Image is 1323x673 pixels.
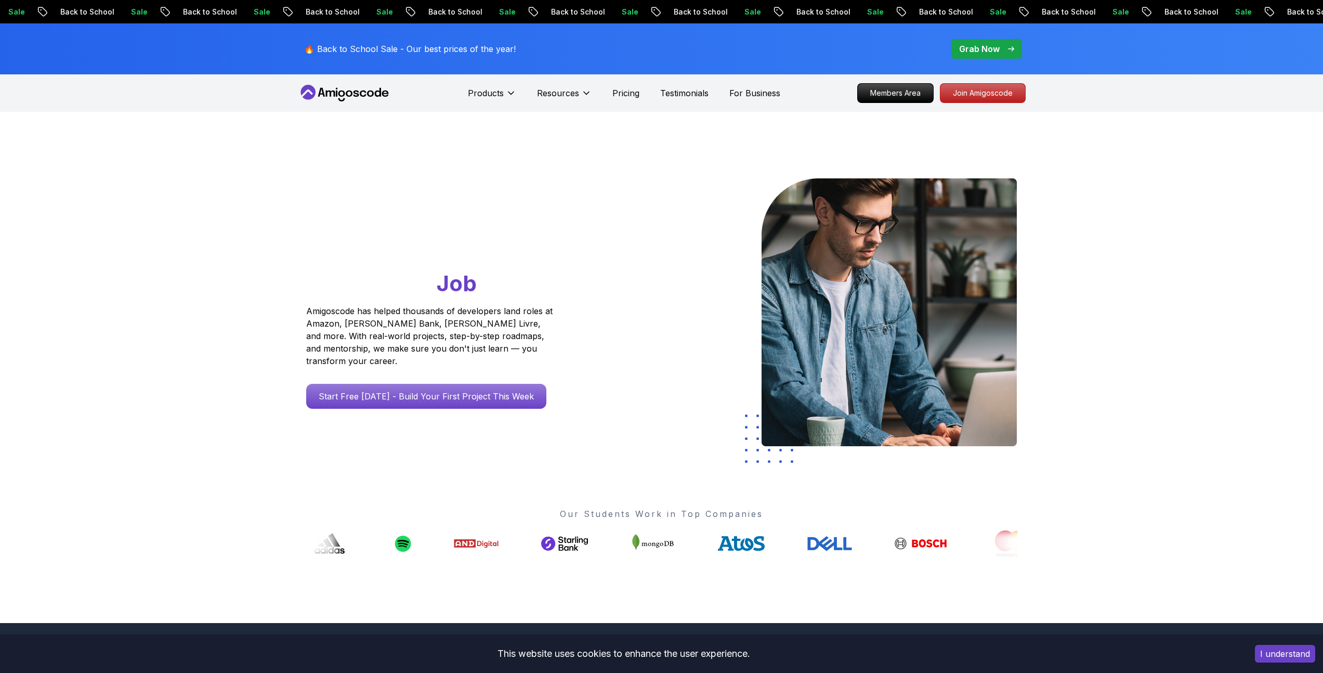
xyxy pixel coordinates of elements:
a: Testimonials [660,87,709,99]
p: Sale [368,7,401,17]
p: Sale [981,7,1015,17]
h1: Go From Learning to Hired: Master Java, Spring Boot & Cloud Skills That Get You the [306,178,593,299]
p: Back to School [911,7,981,17]
a: Members Area [857,83,934,103]
p: Grab Now [959,43,1000,55]
p: Sale [1104,7,1137,17]
button: Accept cookies [1255,645,1315,663]
p: Our Students Work in Top Companies [306,508,1017,520]
a: Join Amigoscode [940,83,1026,103]
p: Sale [491,7,524,17]
p: Back to School [420,7,491,17]
p: Resources [537,87,579,99]
p: Back to School [1033,7,1104,17]
p: Sale [736,7,769,17]
a: Start Free [DATE] - Build Your First Project This Week [306,384,546,409]
p: Sale [613,7,647,17]
button: Resources [537,87,592,108]
p: Members Area [858,84,933,102]
button: Products [468,87,516,108]
p: Back to School [543,7,613,17]
a: Pricing [612,87,639,99]
p: Products [468,87,504,99]
p: Sale [859,7,892,17]
p: Back to School [788,7,859,17]
p: Back to School [1156,7,1227,17]
p: Sale [245,7,279,17]
p: Sale [1227,7,1260,17]
p: Back to School [297,7,368,17]
p: Back to School [175,7,245,17]
p: Back to School [52,7,123,17]
div: This website uses cookies to enhance the user experience. [8,642,1239,665]
p: Back to School [665,7,736,17]
p: Amigoscode has helped thousands of developers land roles at Amazon, [PERSON_NAME] Bank, [PERSON_N... [306,305,556,367]
p: 🔥 Back to School Sale - Our best prices of the year! [304,43,516,55]
span: Job [437,270,477,296]
p: Sale [123,7,156,17]
p: Join Amigoscode [940,84,1025,102]
img: hero [762,178,1017,446]
a: For Business [729,87,780,99]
